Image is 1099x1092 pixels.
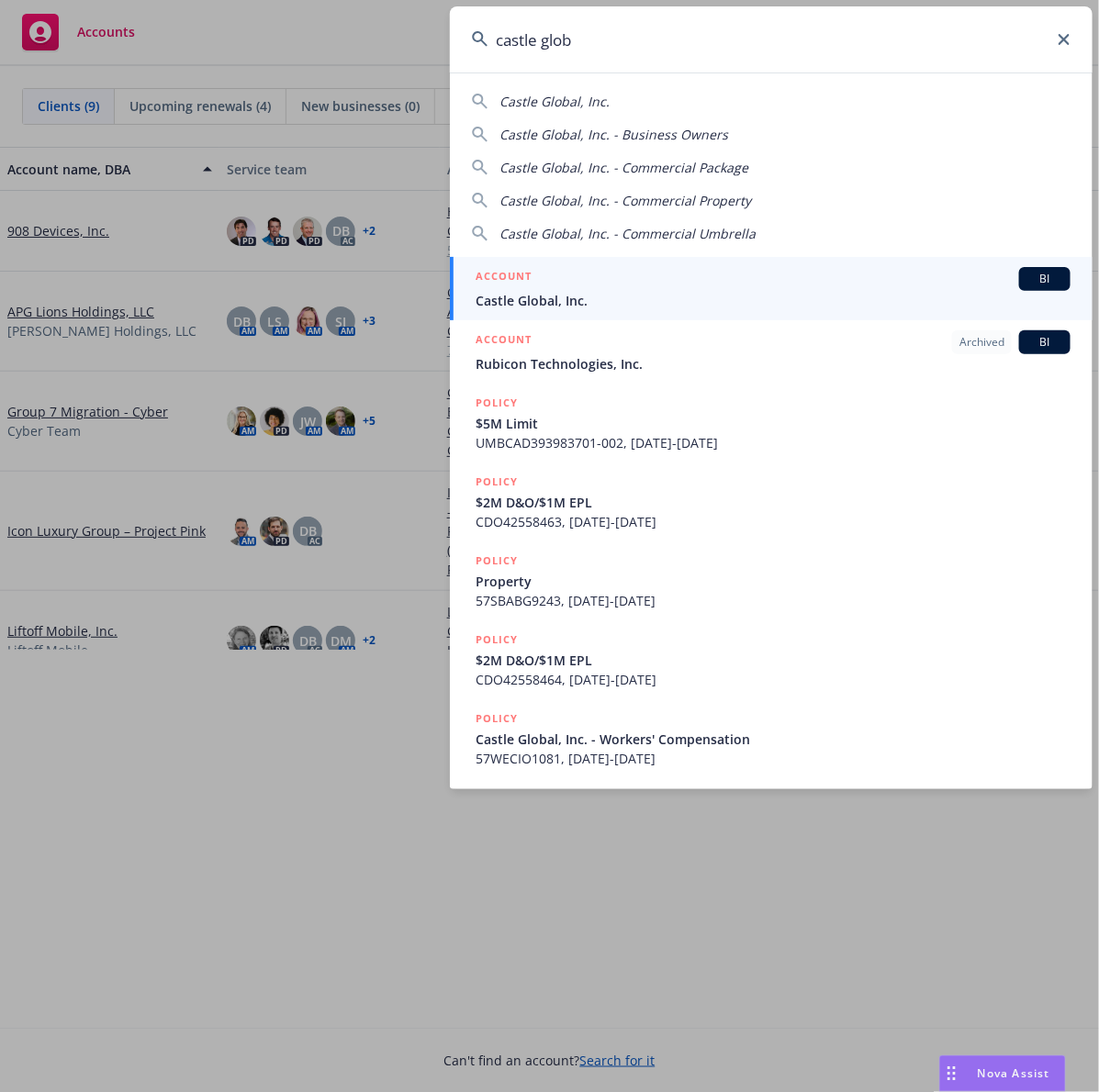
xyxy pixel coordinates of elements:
a: ACCOUNTArchivedBIRubicon Technologies, Inc. [450,320,1093,384]
h5: ACCOUNT [476,267,532,289]
a: POLICY$2M D&O/$1M EPLCDO42558464, [DATE]-[DATE] [450,620,1093,699]
h5: ACCOUNT [476,330,532,352]
span: Nova Assist [978,1065,1050,1081]
span: 57WECIO1081, [DATE]-[DATE] [476,749,1071,768]
a: POLICY$5M LimitUMBCAD393983701-002, [DATE]-[DATE] [450,384,1093,462]
h5: POLICY [476,552,518,570]
span: 57SBABG9243, [DATE]-[DATE] [476,591,1071,610]
div: Drag to move [940,1056,963,1091]
h5: POLICY [476,473,518,491]
span: $5M Limit [476,414,1071,433]
a: POLICYCastle Global, Inc. - Workers' Compensation57WECIO1081, [DATE]-[DATE] [450,699,1093,778]
h5: POLICY [476,709,518,728]
span: Castle Global, Inc. - Commercial Property [499,192,751,209]
span: Castle Global, Inc. - Commercial Umbrella [499,225,756,242]
button: Nova Assist [939,1055,1066,1092]
h5: POLICY [476,630,518,649]
span: Castle Global, Inc. - Workers' Compensation [476,730,1071,749]
span: $2M D&O/$1M EPL [476,651,1071,670]
a: ACCOUNTBICastle Global, Inc. [450,257,1093,320]
input: Search... [450,6,1093,72]
a: POLICYProperty57SBABG9243, [DATE]-[DATE] [450,541,1093,620]
span: BI [1026,334,1063,351]
h5: POLICY [476,394,518,412]
span: Rubicon Technologies, Inc. [476,354,1071,373]
span: Castle Global, Inc. - Commercial Package [499,159,748,176]
span: Castle Global, Inc. - Business Owners [499,126,728,143]
span: UMBCAD393983701-002, [DATE]-[DATE] [476,433,1071,452]
span: Castle Global, Inc. [476,291,1071,310]
a: POLICY$2M D&O/$1M EPLCDO42558463, [DATE]-[DATE] [450,462,1093,541]
span: Castle Global, Inc. [499,93,610,110]
span: CDO42558463, [DATE]-[DATE] [476,512,1071,531]
span: BI [1026,271,1063,287]
span: Archived [959,334,1004,351]
span: Property [476,572,1071,591]
span: CDO42558464, [DATE]-[DATE] [476,670,1071,689]
span: $2M D&O/$1M EPL [476,493,1071,512]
